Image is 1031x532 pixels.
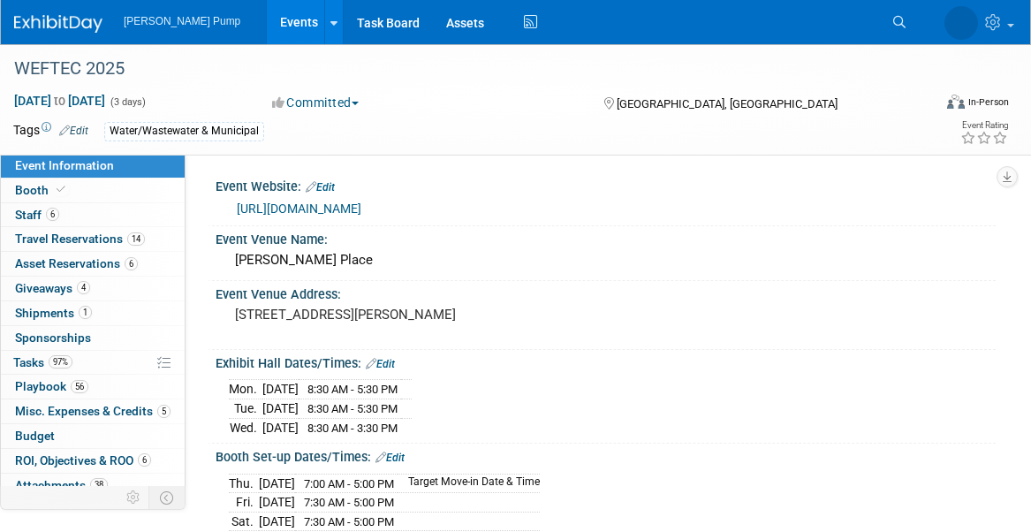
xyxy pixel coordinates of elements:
[15,331,91,345] span: Sponsorships
[49,355,72,369] span: 97%
[1,203,185,227] a: Staff6
[1,399,185,423] a: Misc. Expenses & Credits5
[8,53,912,85] div: WEFTEC 2025
[237,201,361,216] a: [URL][DOMAIN_NAME]
[13,121,88,141] td: Tags
[216,444,996,467] div: Booth Set-up Dates/Times:
[149,486,186,509] td: Toggle Event Tabs
[307,402,398,415] span: 8:30 AM - 5:30 PM
[262,418,299,437] td: [DATE]
[15,379,88,393] span: Playbook
[13,93,106,109] span: [DATE] [DATE]
[229,399,262,419] td: Tue.
[375,452,405,464] a: Edit
[307,383,398,396] span: 8:30 AM - 5:30 PM
[104,122,264,141] div: Water/Wastewater & Municipal
[235,307,521,323] pre: [STREET_ADDRESS][PERSON_NAME]
[46,208,59,221] span: 6
[366,358,395,370] a: Edit
[1,227,185,251] a: Travel Reservations14
[306,181,335,194] a: Edit
[13,355,72,369] span: Tasks
[15,478,108,492] span: Attachments
[960,121,1008,130] div: Event Rating
[51,94,68,108] span: to
[1,449,185,473] a: ROI, Objectives & ROO6
[15,158,114,172] span: Event Information
[138,453,151,467] span: 6
[216,173,996,196] div: Event Website:
[398,474,540,493] td: Target Move-in Date & Time
[216,281,996,303] div: Event Venue Address:
[304,477,394,490] span: 7:00 AM - 5:00 PM
[15,453,151,467] span: ROI, Objectives & ROO
[229,380,262,399] td: Mon.
[262,399,299,419] td: [DATE]
[304,515,394,528] span: 7:30 AM - 5:00 PM
[259,512,295,531] td: [DATE]
[15,232,145,246] span: Travel Reservations
[1,424,185,448] a: Budget
[15,208,59,222] span: Staff
[229,493,259,513] td: Fri.
[304,496,394,509] span: 7:30 AM - 5:00 PM
[266,94,366,111] button: Committed
[216,226,996,248] div: Event Venue Name:
[307,422,398,435] span: 8:30 AM - 3:30 PM
[854,92,1009,118] div: Event Format
[125,257,138,270] span: 6
[1,375,185,399] a: Playbook56
[157,405,171,418] span: 5
[15,281,90,295] span: Giveaways
[1,351,185,375] a: Tasks97%
[15,306,92,320] span: Shipments
[229,512,259,531] td: Sat.
[90,478,108,491] span: 38
[15,429,55,443] span: Budget
[1,154,185,178] a: Event Information
[229,418,262,437] td: Wed.
[216,350,996,373] div: Exhibit Hall Dates/Times:
[124,15,240,27] span: [PERSON_NAME] Pump
[59,125,88,137] a: Edit
[617,97,838,110] span: [GEOGRAPHIC_DATA], [GEOGRAPHIC_DATA]
[1,474,185,498] a: Attachments38
[15,183,69,197] span: Booth
[14,15,102,33] img: ExhibitDay
[118,486,149,509] td: Personalize Event Tab Strip
[127,232,145,246] span: 14
[1,277,185,300] a: Giveaways4
[259,474,295,493] td: [DATE]
[1,179,185,202] a: Booth
[262,380,299,399] td: [DATE]
[15,256,138,270] span: Asset Reservations
[15,404,171,418] span: Misc. Expenses & Credits
[229,247,982,274] div: [PERSON_NAME] Place
[57,185,65,194] i: Booth reservation complete
[1,301,185,325] a: Shipments1
[109,96,146,108] span: (3 days)
[229,474,259,493] td: Thu.
[259,493,295,513] td: [DATE]
[1,326,185,350] a: Sponsorships
[79,306,92,319] span: 1
[967,95,1009,109] div: In-Person
[71,380,88,393] span: 56
[944,6,978,40] img: Amanda Smith
[947,95,965,109] img: Format-Inperson.png
[77,281,90,294] span: 4
[1,252,185,276] a: Asset Reservations6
